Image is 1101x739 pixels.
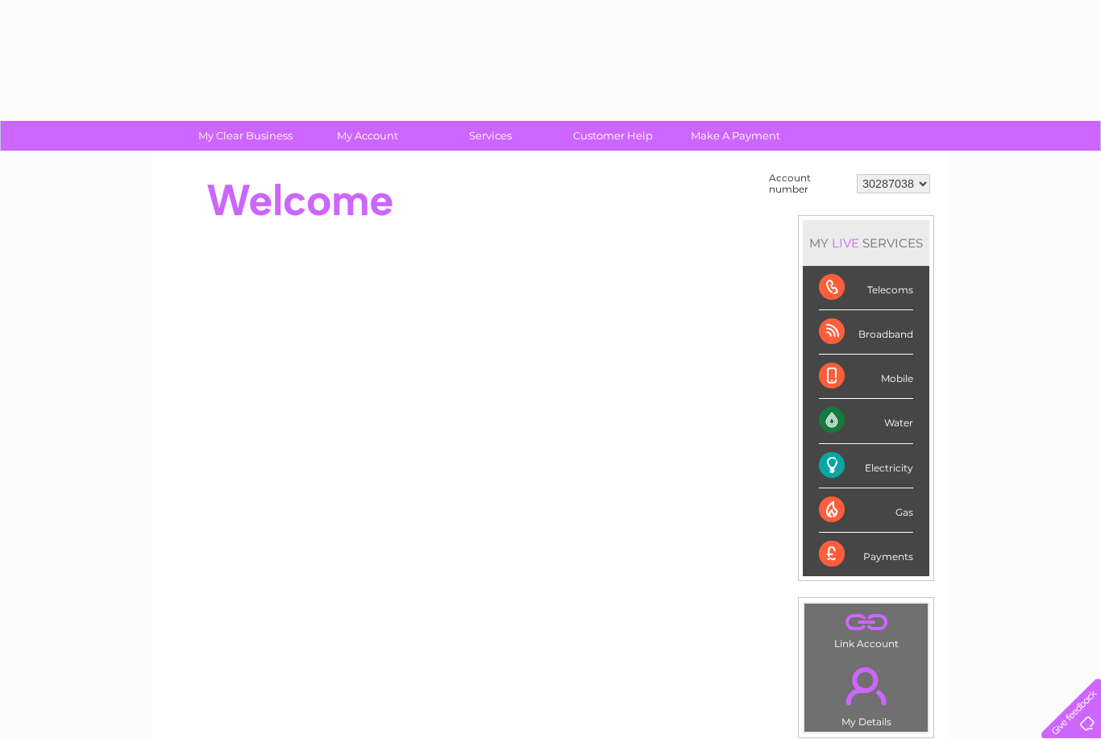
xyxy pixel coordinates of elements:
[804,654,929,733] td: My Details
[179,121,312,151] a: My Clear Business
[803,220,929,266] div: MY SERVICES
[808,658,924,714] a: .
[819,399,913,443] div: Water
[819,444,913,488] div: Electricity
[765,168,853,199] td: Account number
[819,266,913,310] div: Telecoms
[819,488,913,533] div: Gas
[669,121,802,151] a: Make A Payment
[819,355,913,399] div: Mobile
[424,121,557,151] a: Services
[808,608,924,636] a: .
[819,310,913,355] div: Broadband
[829,235,862,251] div: LIVE
[804,603,929,654] td: Link Account
[546,121,679,151] a: Customer Help
[819,533,913,576] div: Payments
[301,121,434,151] a: My Account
